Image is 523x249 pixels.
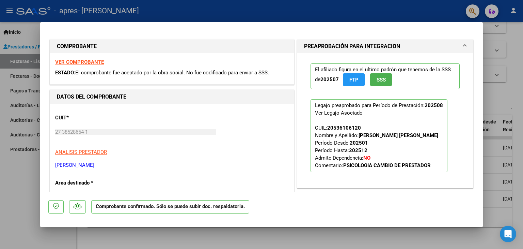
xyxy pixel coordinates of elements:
div: 20536106120 [327,124,361,132]
span: FTP [349,77,359,83]
strong: 202507 [320,76,339,83]
strong: 202512 [349,147,367,153]
span: ESTADO: [55,70,75,76]
p: Legajo preaprobado para Período de Prestación: [311,99,447,172]
button: FTP [343,73,365,86]
strong: PSICOLOGIA CAMBIO DE PRESTADOR [343,162,431,169]
span: El comprobante fue aceptado por la obra social. No fue codificado para enviar a SSS. [75,70,269,76]
span: Comentario: [315,162,431,169]
h1: PREAPROBACIÓN PARA INTEGRACION [304,42,400,50]
span: SSS [377,77,386,83]
button: SSS [370,73,392,86]
strong: NO [363,155,370,161]
p: Comprobante confirmado. Sólo se puede subir doc. respaldatoria. [91,200,249,214]
span: ANALISIS PRESTADOR [55,149,107,155]
strong: 202501 [350,140,368,146]
span: CUIL: Nombre y Apellido: Período Desde: Período Hasta: Admite Dependencia: [315,125,438,169]
div: Ver Legajo Asociado [315,109,363,117]
a: VER COMPROBANTE [55,59,104,65]
p: [PERSON_NAME] [55,161,289,169]
strong: 202508 [425,102,443,108]
strong: DATOS DEL COMPROBANTE [57,93,126,100]
p: Area destinado * [55,179,125,187]
p: CUIT [55,114,125,122]
strong: COMPROBANTE [57,43,97,49]
div: PREAPROBACIÓN PARA INTEGRACION [297,53,473,188]
strong: [PERSON_NAME] [PERSON_NAME] [359,132,438,138]
p: El afiliado figura en el ultimo padrón que tenemos de la SSS de [311,63,460,89]
mat-expansion-panel-header: PREAPROBACIÓN PARA INTEGRACION [297,40,473,53]
div: Open Intercom Messenger [500,226,516,242]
